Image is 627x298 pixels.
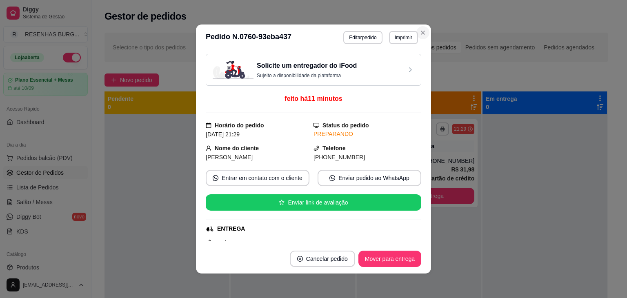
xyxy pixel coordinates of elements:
[215,145,259,151] strong: Nome do cliente
[322,145,346,151] strong: Telefone
[206,31,291,44] h3: Pedido N. 0760-93eba437
[257,61,357,71] h3: Solicite um entregador do iFood
[313,154,365,160] span: [PHONE_NUMBER]
[416,26,429,39] button: Close
[358,251,421,267] button: Mover para entrega
[206,239,212,246] span: pushpin
[313,122,319,128] span: desktop
[213,61,253,79] img: delivery-image
[217,225,245,233] div: ENTREGA
[290,251,355,267] button: close-circleCancelar pedido
[313,130,421,138] div: PREPARANDO
[206,170,309,186] button: whats-appEntrar em contato com o cliente
[206,145,211,151] span: user
[389,31,418,44] button: Imprimir
[206,154,253,160] span: [PERSON_NAME]
[215,122,264,129] strong: Horário do pedido
[216,240,242,246] strong: Endereço
[343,31,382,44] button: Editarpedido
[285,95,342,102] span: feito há 11 minutos
[257,72,357,79] p: Sujeito a disponibilidade da plataforma
[313,145,319,151] span: phone
[318,170,421,186] button: whats-appEnviar pedido ao WhatsApp
[213,175,218,181] span: whats-app
[329,175,335,181] span: whats-app
[206,131,240,138] span: [DATE] 21:29
[297,256,303,262] span: close-circle
[279,200,285,205] span: star
[206,122,211,128] span: calendar
[206,194,421,211] button: starEnviar link de avaliação
[322,122,369,129] strong: Status do pedido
